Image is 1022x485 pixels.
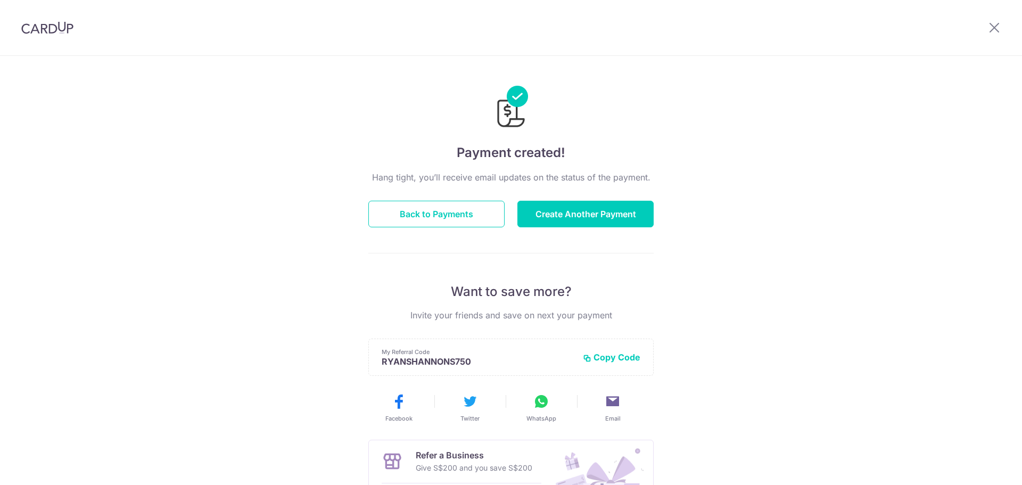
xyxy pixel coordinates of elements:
[368,201,505,227] button: Back to Payments
[368,143,654,162] h4: Payment created!
[439,393,501,423] button: Twitter
[510,393,573,423] button: WhatsApp
[382,348,574,356] p: My Referral Code
[494,86,528,130] img: Payments
[385,414,413,423] span: Facebook
[605,414,621,423] span: Email
[460,414,480,423] span: Twitter
[581,393,644,423] button: Email
[382,356,574,367] p: RYANSHANNONS750
[368,283,654,300] p: Want to save more?
[526,414,556,423] span: WhatsApp
[21,21,73,34] img: CardUp
[368,309,654,322] p: Invite your friends and save on next your payment
[583,352,640,363] button: Copy Code
[517,201,654,227] button: Create Another Payment
[368,171,654,184] p: Hang tight, you’ll receive email updates on the status of the payment.
[367,393,430,423] button: Facebook
[416,462,532,474] p: Give S$200 and you save S$200
[416,449,532,462] p: Refer a Business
